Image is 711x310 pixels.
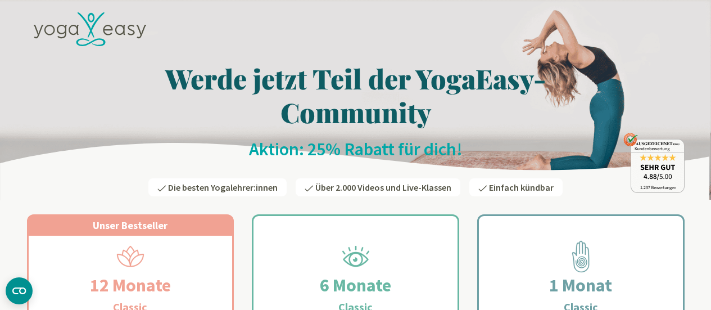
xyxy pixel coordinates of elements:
[522,272,639,299] h2: 1 Monat
[293,272,418,299] h2: 6 Monate
[623,133,685,193] img: ausgezeichnet_badge.png
[63,272,198,299] h2: 12 Monate
[93,219,167,232] span: Unser Bestseller
[27,138,685,160] h2: Aktion: 25% Rabatt für dich!
[27,61,685,129] h1: Werde jetzt Teil der YogaEasy-Community
[6,277,33,304] button: CMP-Widget öffnen
[489,182,554,193] span: Einfach kündbar
[315,182,451,193] span: Über 2.000 Videos und Live-Klassen
[168,182,278,193] span: Die besten Yogalehrer:innen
